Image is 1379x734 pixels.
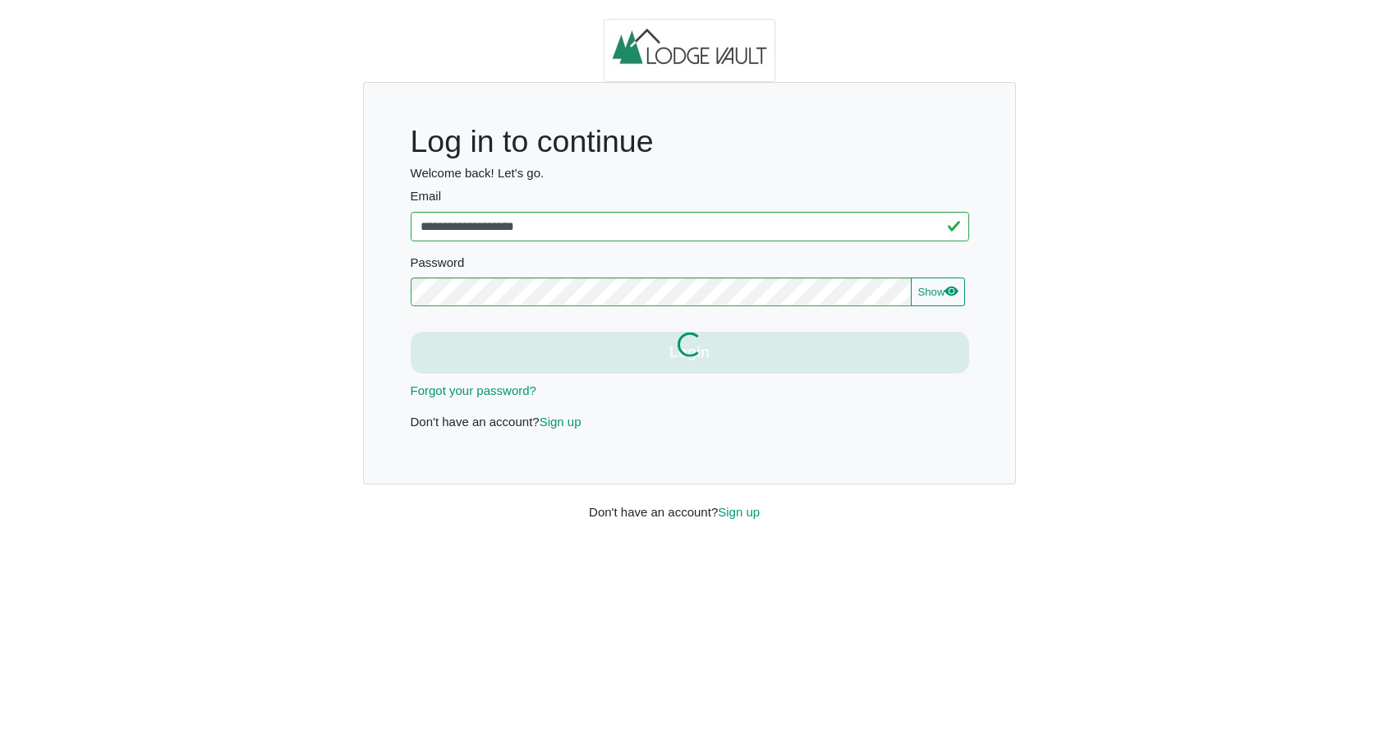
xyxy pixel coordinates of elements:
[718,505,760,519] a: Sign up
[411,383,536,397] a: Forgot your password?
[945,284,958,297] svg: eye fill
[411,187,969,206] label: Email
[411,166,969,181] h6: Welcome back! Let's go.
[577,484,802,521] div: Don't have an account?
[604,19,776,83] img: logo.2b93711c.jpg
[540,415,581,429] a: Sign up
[411,123,969,160] h1: Log in to continue
[411,254,969,278] legend: Password
[911,278,965,307] button: Showeye fill
[411,413,969,432] p: Don't have an account?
